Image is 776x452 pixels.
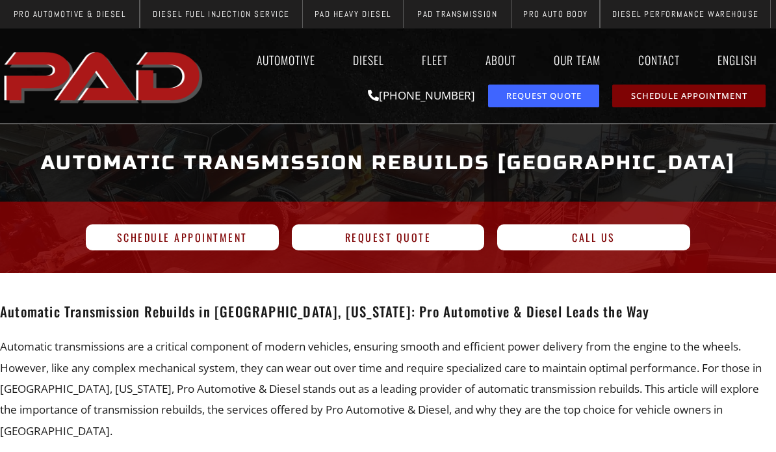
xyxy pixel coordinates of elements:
[497,224,690,250] a: Call Us
[488,85,600,107] a: request a service or repair quote
[345,232,432,243] span: Request Quote
[417,10,497,18] span: PAD Transmission
[209,45,776,75] nav: Menu
[341,45,396,75] a: Diesel
[292,224,485,250] a: Request Quote
[612,10,759,18] span: Diesel Performance Warehouse
[153,10,290,18] span: Diesel Fuel Injection Service
[86,224,279,250] a: Schedule Appointment
[368,88,475,103] a: [PHONE_NUMBER]
[523,10,588,18] span: Pro Auto Body
[315,10,391,18] span: PAD Heavy Diesel
[117,232,248,243] span: Schedule Appointment
[409,45,460,75] a: Fleet
[705,45,776,75] a: English
[6,139,770,187] h1: Automatic Transmission Rebuilds [GEOGRAPHIC_DATA]
[612,85,766,107] a: schedule repair or service appointment
[14,10,126,18] span: Pro Automotive & Diesel
[541,45,613,75] a: Our Team
[244,45,328,75] a: Automotive
[626,45,692,75] a: Contact
[572,232,615,243] span: Call Us
[506,92,582,100] span: Request Quote
[473,45,528,75] a: About
[631,92,747,100] span: Schedule Appointment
